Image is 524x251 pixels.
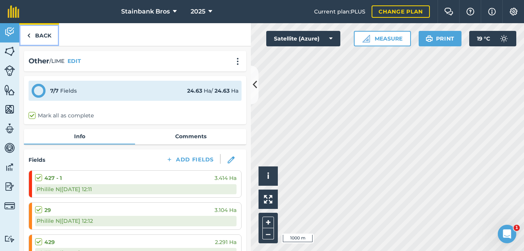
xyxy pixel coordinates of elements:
[187,86,238,95] div: Ha / Ha
[44,206,51,214] strong: 29
[215,206,237,214] span: 3.104 Ha
[233,58,242,65] img: svg+xml;base64,PHN2ZyB4bWxucz0iaHR0cDovL3d3dy53My5vcmcvMjAwMC9zdmciIHdpZHRoPSIyMCIgaGVpZ2h0PSIyNC...
[267,171,269,181] span: i
[372,5,430,18] a: Change plan
[215,87,230,94] strong: 24.63
[488,7,496,16] img: svg+xml;base64,PHN2ZyB4bWxucz0iaHR0cDovL3d3dy53My5vcmcvMjAwMC9zdmciIHdpZHRoPSIxNyIgaGVpZ2h0PSIxNy...
[29,112,94,120] label: Mark all as complete
[426,34,433,43] img: svg+xml;base64,PHN2ZyB4bWxucz0iaHR0cDovL3d3dy53My5vcmcvMjAwMC9zdmciIHdpZHRoPSIxOSIgaGVpZ2h0PSIyNC...
[4,65,15,76] img: svg+xml;base64,PD94bWwgdmVyc2lvbj0iMS4wIiBlbmNvZGluZz0idXRmLTgiPz4KPCEtLSBHZW5lcmF0b3I6IEFkb2JlIE...
[4,84,15,96] img: svg+xml;base64,PHN2ZyB4bWxucz0iaHR0cDovL3d3dy53My5vcmcvMjAwMC9zdmciIHdpZHRoPSI1NiIgaGVpZ2h0PSI2MC...
[160,154,220,165] button: Add Fields
[469,31,516,46] button: 19 °C
[496,31,512,46] img: svg+xml;base64,PD94bWwgdmVyc2lvbj0iMS4wIiBlbmNvZGluZz0idXRmLTgiPz4KPCEtLSBHZW5lcmF0b3I6IEFkb2JlIE...
[259,166,278,186] button: i
[264,195,272,204] img: Four arrows, one pointing top left, one top right, one bottom right and the last bottom left
[191,7,205,16] span: 2025
[4,200,15,211] img: svg+xml;base64,PD94bWwgdmVyc2lvbj0iMS4wIiBlbmNvZGluZz0idXRmLTgiPz4KPCEtLSBHZW5lcmF0b3I6IEFkb2JlIE...
[215,174,237,182] span: 3.414 Ha
[262,217,274,228] button: +
[362,35,370,42] img: Ruler icon
[4,123,15,134] img: svg+xml;base64,PD94bWwgdmVyc2lvbj0iMS4wIiBlbmNvZGluZz0idXRmLTgiPz4KPCEtLSBHZW5lcmF0b3I6IEFkb2JlIE...
[514,225,520,231] span: 1
[314,7,365,16] span: Current plan : PLUS
[466,8,475,15] img: A question mark icon
[187,87,202,94] strong: 24.63
[29,56,49,67] h2: Other
[262,228,274,239] button: –
[4,161,15,173] img: svg+xml;base64,PD94bWwgdmVyc2lvbj0iMS4wIiBlbmNvZGluZz0idXRmLTgiPz4KPCEtLSBHZW5lcmF0b3I6IEFkb2JlIE...
[49,57,64,65] span: / LIME
[68,57,81,65] button: EDIT
[35,184,237,194] div: Philile N | [DATE] 12:11
[509,8,518,15] img: A cog icon
[121,7,170,16] span: Stainbank Bros
[4,26,15,38] img: svg+xml;base64,PD94bWwgdmVyc2lvbj0iMS4wIiBlbmNvZGluZz0idXRmLTgiPz4KPCEtLSBHZW5lcmF0b3I6IEFkb2JlIE...
[4,235,15,243] img: svg+xml;base64,PD94bWwgdmVyc2lvbj0iMS4wIiBlbmNvZGluZz0idXRmLTgiPz4KPCEtLSBHZW5lcmF0b3I6IEFkb2JlIE...
[135,129,246,144] a: Comments
[4,103,15,115] img: svg+xml;base64,PHN2ZyB4bWxucz0iaHR0cDovL3d3dy53My5vcmcvMjAwMC9zdmciIHdpZHRoPSI1NiIgaGVpZ2h0PSI2MC...
[35,216,237,226] div: Philile N | [DATE] 12:12
[27,31,30,40] img: svg+xml;base64,PHN2ZyB4bWxucz0iaHR0cDovL3d3dy53My5vcmcvMjAwMC9zdmciIHdpZHRoPSI5IiBoZWlnaHQ9IjI0Ii...
[498,225,516,243] iframe: Intercom live chat
[19,23,59,46] a: Back
[4,142,15,154] img: svg+xml;base64,PD94bWwgdmVyc2lvbj0iMS4wIiBlbmNvZGluZz0idXRmLTgiPz4KPCEtLSBHZW5lcmF0b3I6IEFkb2JlIE...
[44,174,62,182] strong: 427 - 1
[50,86,77,95] div: Fields
[29,156,45,164] h4: Fields
[228,156,235,163] img: svg+xml;base64,PHN2ZyB3aWR0aD0iMTgiIGhlaWdodD0iMTgiIHZpZXdCb3g9IjAgMCAxOCAxOCIgZmlsbD0ibm9uZSIgeG...
[215,238,237,246] span: 2.291 Ha
[477,31,490,46] span: 19 ° C
[354,31,411,46] button: Measure
[444,8,453,15] img: Two speech bubbles overlapping with the left bubble in the forefront
[4,181,15,192] img: svg+xml;base64,PD94bWwgdmVyc2lvbj0iMS4wIiBlbmNvZGluZz0idXRmLTgiPz4KPCEtLSBHZW5lcmF0b3I6IEFkb2JlIE...
[8,5,19,18] img: fieldmargin Logo
[419,31,462,46] button: Print
[50,87,59,94] strong: 7 / 7
[4,46,15,57] img: svg+xml;base64,PHN2ZyB4bWxucz0iaHR0cDovL3d3dy53My5vcmcvMjAwMC9zdmciIHdpZHRoPSI1NiIgaGVpZ2h0PSI2MC...
[266,31,340,46] button: Satellite (Azure)
[44,238,55,246] strong: 429
[24,129,135,144] a: Info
